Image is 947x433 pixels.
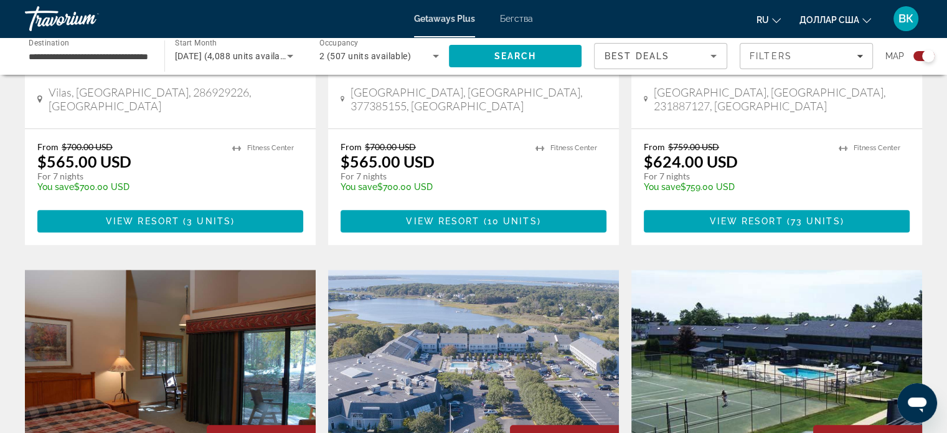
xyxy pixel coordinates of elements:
font: ВК [898,12,913,25]
p: $700.00 USD [37,182,220,192]
span: You save [37,182,74,192]
span: 73 units [791,216,841,226]
span: 2 (507 units available) [319,51,411,61]
input: Select destination [29,49,148,64]
span: $700.00 USD [365,141,416,152]
span: Fitness Center [247,144,294,152]
button: View Resort(73 units) [644,210,910,232]
button: Search [449,45,582,67]
mat-select: Sort by [605,49,717,64]
span: Start Month [175,39,217,47]
p: $624.00 USD [644,152,738,171]
span: From [341,141,362,152]
span: View Resort [709,216,783,226]
p: $565.00 USD [37,152,131,171]
span: Destination [29,38,69,47]
iframe: Кнопка запуска окна обмена сообщениями [897,383,937,423]
span: Fitness Center [550,144,597,152]
a: Getaways Plus [414,14,475,24]
p: $700.00 USD [341,182,523,192]
span: View Resort [106,216,179,226]
span: ( ) [179,216,235,226]
button: Изменить язык [756,11,781,29]
span: $700.00 USD [62,141,113,152]
font: доллар США [799,15,859,25]
font: ru [756,15,769,25]
span: ( ) [479,216,540,226]
span: $759.00 USD [668,141,719,152]
span: 3 units [187,216,231,226]
span: ( ) [783,216,844,226]
button: View Resort(3 units) [37,210,303,232]
span: From [37,141,59,152]
span: You save [341,182,377,192]
p: $759.00 USD [644,182,826,192]
span: [DATE] (4,088 units available) [175,51,296,61]
span: Occupancy [319,39,359,47]
p: For 7 nights [341,171,523,182]
p: $565.00 USD [341,152,435,171]
span: Vilas, [GEOGRAPHIC_DATA], 286929226, [GEOGRAPHIC_DATA] [49,85,303,113]
span: 10 units [488,216,537,226]
span: Search [494,51,536,61]
span: [GEOGRAPHIC_DATA], [GEOGRAPHIC_DATA], 231887127, [GEOGRAPHIC_DATA] [654,85,910,113]
span: View Resort [406,216,479,226]
span: Fitness Center [854,144,900,152]
button: Изменить валюту [799,11,871,29]
span: You save [644,182,681,192]
span: From [644,141,665,152]
button: Меню пользователя [890,6,922,32]
a: Травориум [25,2,149,35]
button: Filters [740,43,873,69]
p: For 7 nights [644,171,826,182]
span: Map [885,47,904,65]
span: Filters [750,51,792,61]
span: [GEOGRAPHIC_DATA], [GEOGRAPHIC_DATA], 377385155, [GEOGRAPHIC_DATA] [351,85,606,113]
span: Best Deals [605,51,669,61]
p: For 7 nights [37,171,220,182]
a: Бегства [500,14,533,24]
button: View Resort(10 units) [341,210,606,232]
